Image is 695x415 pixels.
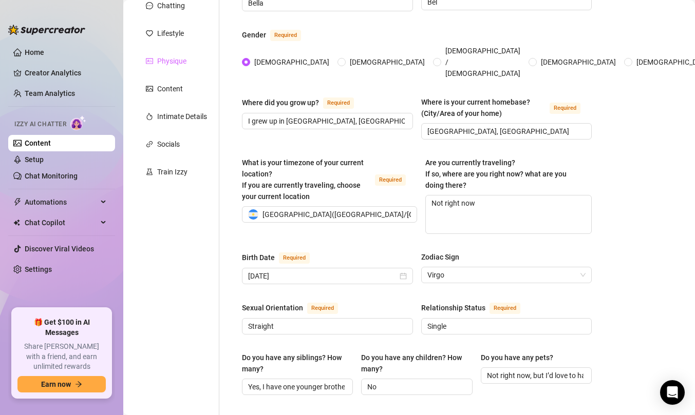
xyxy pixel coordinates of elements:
a: Discover Viral Videos [25,245,94,253]
a: Content [25,139,51,147]
span: What is your timezone of your current location? If you are currently traveling, choose your curre... [242,159,364,201]
span: Required [323,97,354,109]
span: [GEOGRAPHIC_DATA] ( [GEOGRAPHIC_DATA]/[GEOGRAPHIC_DATA]/Buenos_Aires ) [262,207,525,222]
span: Required [279,252,310,264]
a: Home [25,48,44,56]
span: Required [490,303,520,314]
span: Required [375,174,406,186]
span: Earn now [41,380,71,388]
input: Birth Date [248,270,398,282]
img: AI Chatter [70,115,86,130]
input: Do you have any siblings? How many? [248,381,345,392]
label: Relationship Status [421,302,532,314]
input: Sexual Orientation [248,321,405,332]
div: Birth Date [242,252,275,263]
label: Where did you grow up? [242,96,365,109]
a: Team Analytics [25,89,75,97]
div: Gender [242,29,266,41]
input: Where is your current homebase? (City/Area of your home) [427,126,584,137]
span: heart [146,30,153,37]
span: idcard [146,57,153,65]
span: [DEMOGRAPHIC_DATA] [537,56,620,68]
span: 🎁 Get $100 in AI Messages [17,318,106,338]
img: ar [248,209,258,220]
span: [DEMOGRAPHIC_DATA] [346,56,429,68]
input: Where did you grow up? [248,115,405,127]
textarea: Not right now [426,195,592,233]
input: Do you have any children? How many? [367,381,464,392]
span: Izzy AI Chatter [14,120,66,129]
div: Do you have any siblings? How many? [242,352,346,374]
div: Content [157,83,183,94]
span: Automations [25,194,98,210]
label: Sexual Orientation [242,302,349,314]
input: Do you have any pets? [487,370,584,381]
div: Intimate Details [157,111,207,122]
div: Train Izzy [157,166,187,177]
span: message [146,2,153,9]
span: Chat Copilot [25,214,98,231]
a: Chat Monitoring [25,172,78,180]
a: Settings [25,265,52,273]
img: Chat Copilot [13,219,20,226]
label: Where is your current homebase? (City/Area of your home) [421,96,592,119]
span: arrow-right [75,381,82,388]
div: Lifestyle [157,28,184,39]
img: logo-BBDzfeDw.svg [8,25,85,35]
div: Socials [157,139,180,150]
div: Relationship Status [421,302,485,313]
input: Relationship Status [427,321,584,332]
span: Share [PERSON_NAME] with a friend, and earn unlimited rewards [17,342,106,372]
label: Zodiac Sign [421,251,466,263]
label: Birth Date [242,251,321,264]
span: [DEMOGRAPHIC_DATA] / [DEMOGRAPHIC_DATA] [441,45,524,79]
span: Required [550,103,580,114]
div: Physique [157,55,186,67]
span: thunderbolt [13,198,22,206]
span: Required [270,30,301,41]
span: Are you currently traveling? If so, where are you right now? what are you doing there? [425,159,567,189]
div: Where did you grow up? [242,97,319,108]
div: Where is your current homebase? (City/Area of your home) [421,96,546,119]
div: Open Intercom Messenger [660,380,685,405]
label: Gender [242,29,312,41]
div: Do you have any pets? [481,352,553,363]
span: picture [146,85,153,92]
span: Virgo [427,267,586,283]
span: experiment [146,168,153,175]
span: fire [146,113,153,120]
label: Do you have any siblings? How many? [242,352,353,374]
span: [DEMOGRAPHIC_DATA] [250,56,333,68]
span: link [146,141,153,148]
a: Creator Analytics [25,65,107,81]
div: Do you have any children? How many? [361,352,465,374]
a: Setup [25,155,44,164]
div: Zodiac Sign [421,251,459,263]
label: Do you have any pets? [481,352,560,363]
label: Do you have any children? How many? [361,352,472,374]
span: Required [307,303,338,314]
div: Sexual Orientation [242,302,303,313]
button: Earn nowarrow-right [17,376,106,392]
